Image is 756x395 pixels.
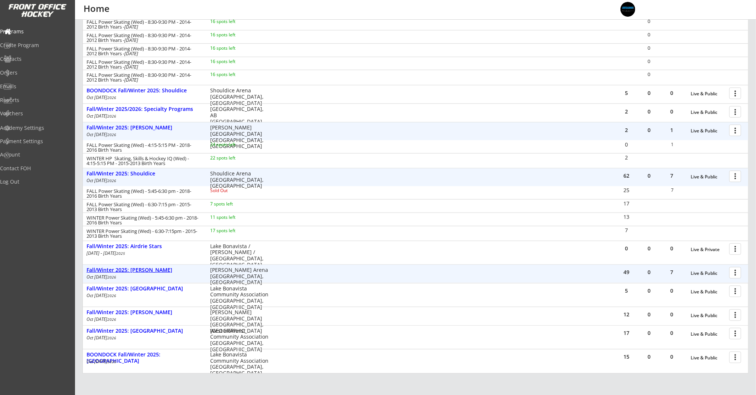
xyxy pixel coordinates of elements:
[638,32,660,37] div: 0
[210,215,258,220] div: 11 spots left
[210,228,258,233] div: 17 spots left
[691,174,726,180] div: Live & Public
[661,270,683,275] div: 7
[691,355,726,361] div: Live & Public
[210,46,258,50] div: 16 spots left
[107,317,116,322] em: 2026
[729,267,741,279] button: more_vert
[638,330,660,336] div: 0
[124,63,138,70] em: [DATE]
[615,330,638,336] div: 17
[210,59,258,64] div: 16 spots left
[210,309,268,334] div: [PERSON_NAME][GEOGRAPHIC_DATA] [GEOGRAPHIC_DATA], [GEOGRAPHIC_DATA]
[729,106,741,118] button: more_vert
[661,354,683,359] div: 0
[210,188,258,193] div: Sold Out
[661,288,683,293] div: 0
[638,354,660,359] div: 0
[638,19,660,24] div: 0
[87,286,202,292] div: Fall/Winter 2025: [GEOGRAPHIC_DATA]
[661,188,683,192] div: 7
[124,76,138,83] em: [DATE]
[616,155,638,160] div: 2
[661,330,683,336] div: 0
[87,46,200,56] div: FALL Power Skating (Wed) - 8:30-9:30 PM - 2014-2012 Birth Years -
[638,72,660,77] div: 0
[87,143,200,152] div: FALL Power Skating (Wed) - 4:15-5:15 PM - 2018-2016 Birth Years
[87,132,200,137] div: Oct [DATE]
[116,251,125,256] em: 2025
[638,246,660,251] div: 0
[107,132,116,137] em: 2026
[638,128,660,133] div: 0
[691,313,726,318] div: Live & Public
[210,328,268,353] div: West Hillhurst Community Association [GEOGRAPHIC_DATA], [GEOGRAPHIC_DATA]
[210,171,268,189] div: Shouldice Arena [GEOGRAPHIC_DATA], [GEOGRAPHIC_DATA]
[87,156,200,166] div: WINTER HP Skating, Skills & Hockey IQ (Wed) - 4:15-5:15 PM - 2015-2013 Birth Years
[661,90,683,96] div: 0
[691,91,726,96] div: Live & Public
[691,271,726,276] div: Live & Public
[661,109,683,114] div: 0
[210,142,258,147] div: 24 spots left
[615,312,638,317] div: 12
[638,46,660,50] div: 0
[87,20,200,29] div: FALL Power Skating (Wed) - 8:30-9:30 PM - 2014-2012 Birth Years -
[210,267,268,286] div: [PERSON_NAME] Arena [GEOGRAPHIC_DATA], [GEOGRAPHIC_DATA]
[87,328,202,334] div: Fall/Winter 2025: [GEOGRAPHIC_DATA]
[638,59,660,64] div: 0
[210,88,268,106] div: Shouldice Arena [GEOGRAPHIC_DATA], [GEOGRAPHIC_DATA]
[616,214,638,220] div: 13
[638,270,660,275] div: 0
[87,106,202,112] div: Fall/Winter 2025/2026: Specialty Programs
[616,201,638,206] div: 17
[616,142,638,147] div: 0
[87,189,200,198] div: FALL Power Skating (Wed) - 5:45-6:30 pm - 2018-2016 Birth Years
[210,19,258,24] div: 16 spots left
[87,352,202,364] div: BOONDOCK Fall/Winter 2025: [GEOGRAPHIC_DATA]
[661,142,683,147] div: 1
[729,352,741,363] button: more_vert
[638,90,660,96] div: 0
[661,246,683,251] div: 0
[87,275,200,279] div: Oct [DATE]
[729,125,741,136] button: more_vert
[107,178,116,183] em: 2026
[210,243,268,268] div: Lake Bonavista / [PERSON_NAME] / [GEOGRAPHIC_DATA], [GEOGRAPHIC_DATA]
[615,128,638,133] div: 2
[87,88,202,94] div: BOONDOCK Fall/Winter 2025: Shouldice
[661,128,683,133] div: 1
[87,267,202,273] div: Fall/Winter 2025: [PERSON_NAME]
[107,293,116,298] em: 2026
[691,247,726,252] div: Live & Private
[638,288,660,293] div: 0
[210,352,268,376] div: Lake Bonavista Community Association [GEOGRAPHIC_DATA], [GEOGRAPHIC_DATA]
[615,288,638,293] div: 5
[87,178,200,183] div: Oct [DATE]
[124,37,138,43] em: [DATE]
[638,109,660,114] div: 0
[210,286,268,310] div: Lake Bonavista Community Association [GEOGRAPHIC_DATA], [GEOGRAPHIC_DATA]
[87,73,200,82] div: FALL Power Skating (Wed) - 8:30-9:30 PM - 2014-2012 Birth Years -
[729,309,741,321] button: more_vert
[729,88,741,99] button: more_vert
[638,173,660,178] div: 0
[729,328,741,339] button: more_vert
[729,286,741,297] button: more_vert
[616,188,638,193] div: 25
[87,309,202,316] div: Fall/Winter 2025: [PERSON_NAME]
[616,228,638,233] div: 7
[87,114,200,118] div: Oct [DATE]
[107,113,116,119] em: 2026
[87,125,202,131] div: Fall/Winter 2025: [PERSON_NAME]
[615,246,638,251] div: 0
[210,33,258,37] div: 16 spots left
[691,289,726,294] div: Live & Public
[87,359,200,364] div: Oct [DATE]
[615,354,638,359] div: 15
[87,243,202,250] div: Fall/Winter 2025: Airdrie Stars
[87,215,200,225] div: WINTER Power Skating (Wed) - 5:45-6:30 pm - 2018-2016 Birth Years
[691,128,726,134] div: Live & Public
[210,125,268,149] div: [PERSON_NAME][GEOGRAPHIC_DATA] [GEOGRAPHIC_DATA], [GEOGRAPHIC_DATA]
[87,293,200,298] div: Oct [DATE]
